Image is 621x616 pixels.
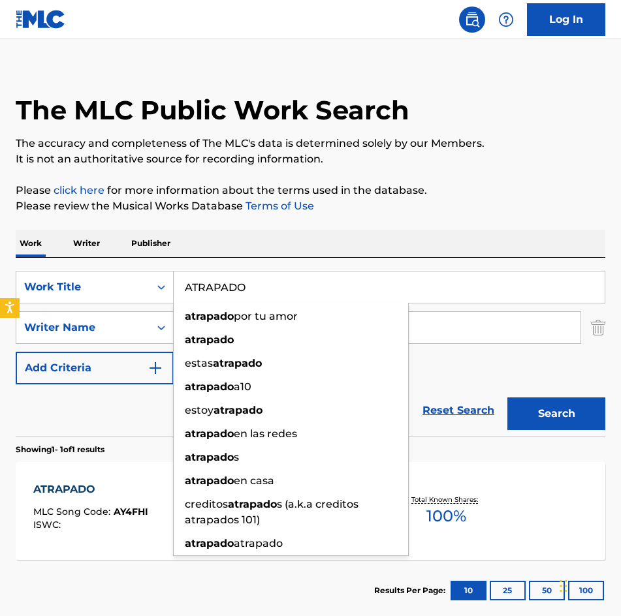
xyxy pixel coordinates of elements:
[16,462,605,560] a: ATRAPADOMLC Song Code:AY4FHIISWC:Writers (1)[PERSON_NAME] [PERSON_NAME]Recording Artists (0)Total...
[16,198,605,214] p: Please review the Musical Works Database
[16,10,66,29] img: MLC Logo
[529,581,565,600] button: 50
[16,183,605,198] p: Please for more information about the terms used in the database.
[185,333,234,346] strong: atrapado
[234,310,298,322] span: por tu amor
[185,451,234,463] strong: atrapado
[214,404,263,416] strong: atrapado
[234,537,283,549] span: atrapado
[493,7,519,33] div: Help
[185,310,234,322] strong: atrapado
[507,397,605,430] button: Search
[185,474,234,487] strong: atrapado
[426,504,466,528] span: 100 %
[185,427,234,440] strong: atrapado
[213,357,262,369] strong: atrapado
[33,506,114,517] span: MLC Song Code :
[33,519,64,531] span: ISWC :
[459,7,485,33] a: Public Search
[464,12,480,27] img: search
[234,427,297,440] span: en las redes
[16,94,409,127] h1: The MLC Public Work Search
[416,396,501,425] a: Reset Search
[33,482,148,497] div: ATRAPADO
[185,537,234,549] strong: atrapado
[228,498,277,510] strong: atrapado
[185,404,214,416] span: estoy
[556,553,621,616] iframe: Chat Widget
[451,581,486,600] button: 10
[234,380,251,393] span: a10
[185,357,213,369] span: estas
[24,320,142,335] div: Writer Name
[556,553,621,616] div: Widget de chat
[527,3,605,36] a: Log In
[24,279,142,295] div: Work Title
[490,581,526,600] button: 25
[498,12,514,27] img: help
[16,271,605,437] form: Search Form
[185,380,234,393] strong: atrapado
[16,136,605,151] p: The accuracy and completeness of The MLC's data is determined solely by our Members.
[243,200,314,212] a: Terms of Use
[411,495,481,504] p: Total Known Shares:
[69,230,104,257] p: Writer
[16,352,174,384] button: Add Criteria
[16,151,605,167] p: It is not an authoritative source for recording information.
[591,311,605,344] img: Delete Criterion
[234,451,239,463] span: s
[148,360,163,376] img: 9d2ae6d4665cec9f34b9.svg
[560,566,567,606] div: Arrastrar
[374,585,449,596] p: Results Per Page:
[127,230,174,257] p: Publisher
[16,230,46,257] p: Work
[185,498,228,510] span: creditos
[54,184,104,196] a: click here
[114,506,148,517] span: AY4FHI
[234,474,274,487] span: en casa
[16,444,104,455] p: Showing 1 - 1 of 1 results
